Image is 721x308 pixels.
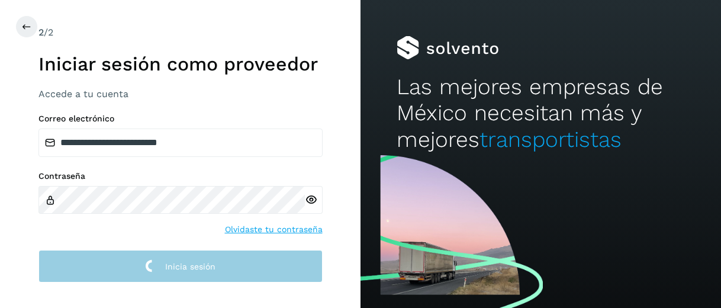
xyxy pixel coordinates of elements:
[38,171,323,181] label: Contraseña
[38,53,323,75] h1: Iniciar sesión como proveedor
[38,114,323,124] label: Correo electrónico
[225,223,323,236] a: Olvidaste tu contraseña
[397,74,685,153] h2: Las mejores empresas de México necesitan más y mejores
[479,127,622,152] span: transportistas
[38,88,323,100] h3: Accede a tu cuenta
[38,250,323,283] button: Inicia sesión
[165,262,215,271] span: Inicia sesión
